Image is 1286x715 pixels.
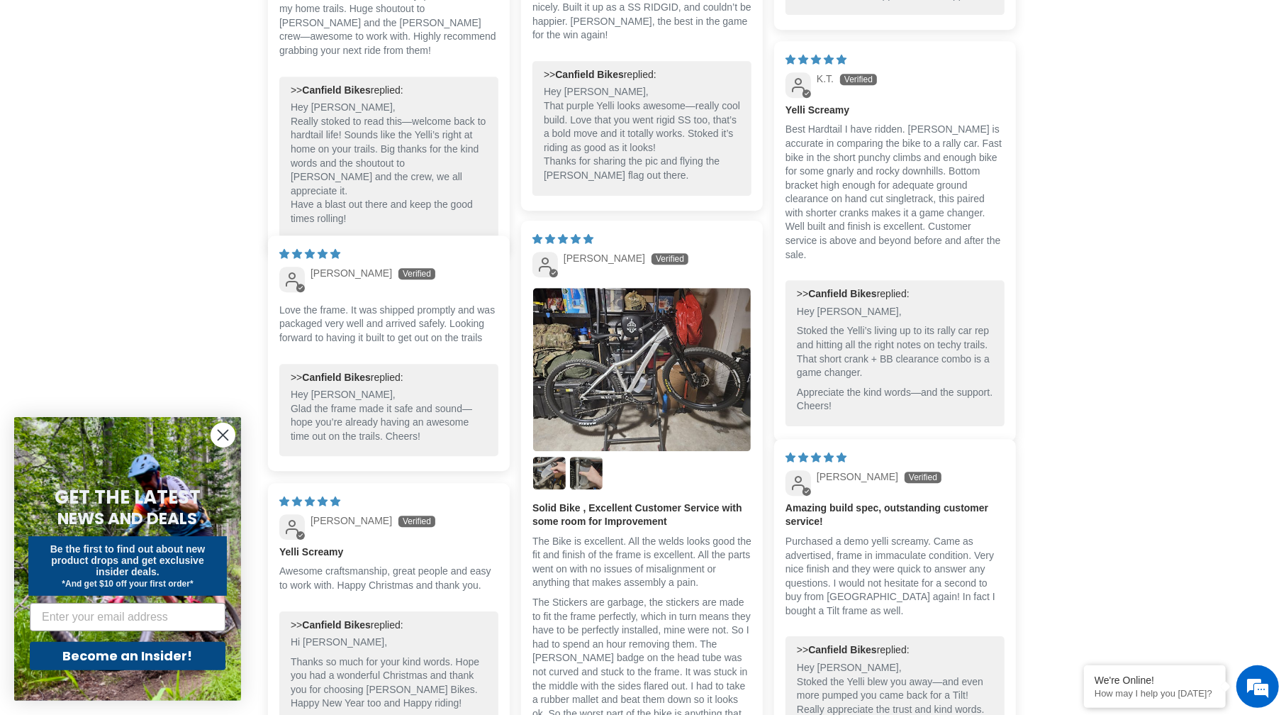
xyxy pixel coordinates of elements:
[30,642,225,670] button: Become an Insider!
[555,69,623,80] b: Canfield Bikes
[1095,675,1215,686] div: We're Online!
[817,73,834,84] span: K.T.
[45,71,81,106] img: d_696896380_company_1647369064580_696896380
[532,535,751,590] p: The Bike is excellent. All the welds looks good the fit and finish of the frame is excellent. All...
[62,579,193,589] span: *And get $10 off your first order*
[564,253,645,264] span: [PERSON_NAME]
[311,267,392,279] span: [PERSON_NAME]
[82,179,196,322] span: We're online!
[785,54,846,65] span: 5 star review
[279,565,498,592] p: Awesome craftsmanship, great people and easy to work with. Happy Christmas and thank you.
[785,123,1005,262] p: Best Hardtail I have ridden. [PERSON_NAME] is accurate in comparing the bike to a rally car. Fast...
[797,643,993,658] div: >> replied:
[785,501,1005,529] b: Amazing build spec, outstanding customer service!
[291,655,487,711] p: Thanks so much for your kind words. Hope you had a wonderful Christmas and thank you for choosing...
[233,7,267,41] div: Minimize live chat window
[785,104,1005,118] b: Yelli Screamy
[279,304,498,345] p: Love the frame. It was shipped promptly and was packaged very well and arrived safely. Looking fo...
[302,84,370,96] b: Canfield Bikes
[311,515,392,526] span: [PERSON_NAME]
[279,496,340,507] span: 5 star review
[291,636,487,650] p: Hi [PERSON_NAME],
[55,484,201,510] span: GET THE LATEST
[533,457,566,489] img: User picture
[1095,688,1215,699] p: How may I help you today?
[785,452,846,463] span: 5 star review
[291,388,487,443] p: Hey [PERSON_NAME], Glad the frame made it safe and sound—hope you’re already having an awesome ti...
[291,371,487,385] div: >> replied:
[532,233,593,245] span: 5 star review
[291,101,487,226] p: Hey [PERSON_NAME], Really stoked to read this—welcome back to hardtail life! Sounds like the Yell...
[532,287,751,453] a: Link to user picture 1
[817,471,898,482] span: [PERSON_NAME]
[797,305,993,319] p: Hey [PERSON_NAME],
[808,644,876,655] b: Canfield Bikes
[797,386,993,414] p: Appreciate the kind words—and the support. Cheers!
[211,423,235,448] button: Close dialog
[797,287,993,301] div: >> replied:
[16,78,37,99] div: Navigation go back
[302,372,370,383] b: Canfield Bikes
[302,619,370,631] b: Canfield Bikes
[570,457,603,489] img: User picture
[30,603,225,631] input: Enter your email address
[797,324,993,379] p: Stoked the Yelli’s living up to its rally car rep and hitting all the right notes on techy trails...
[291,619,487,633] div: >> replied:
[7,387,270,437] textarea: Type your message and hit 'Enter'
[532,456,566,490] a: Link to user picture 2
[279,545,498,560] b: Yelli Screamy
[785,535,1005,619] p: Purchased a demo yelli screamy. Came as advertised, frame in immaculate condition. Very nice fini...
[532,501,751,529] b: Solid Bike , Excellent Customer Service with some room for Improvement
[569,456,603,490] a: Link to user picture 3
[58,507,198,530] span: NEWS AND DEALS
[95,79,259,98] div: Chat with us now
[533,288,751,452] img: User picture
[291,84,487,98] div: >> replied:
[279,248,340,260] span: 5 star review
[808,288,876,299] b: Canfield Bikes
[50,543,206,577] span: Be the first to find out about new product drops and get exclusive insider deals.
[544,68,740,82] div: >> replied:
[544,85,740,182] p: Hey [PERSON_NAME], That purple Yelli looks awesome—really cool build. Love that you went rigid SS...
